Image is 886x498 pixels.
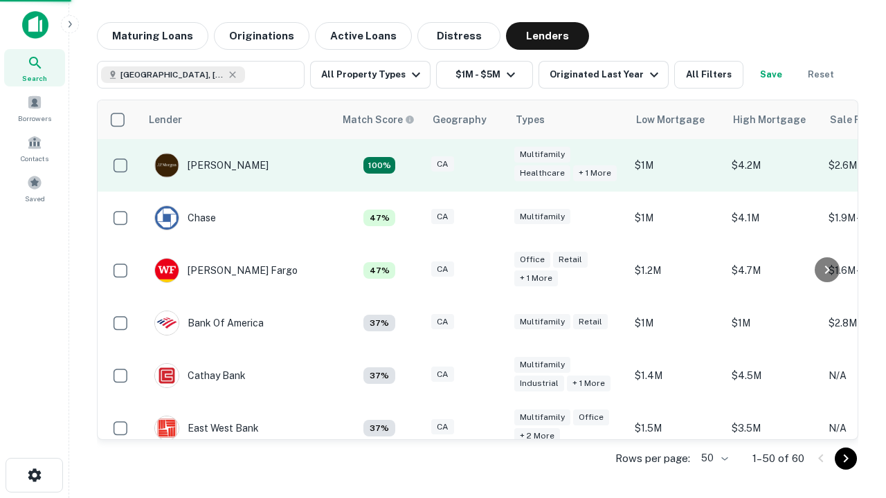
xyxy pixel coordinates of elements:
[155,311,179,335] img: picture
[21,153,48,164] span: Contacts
[154,258,298,283] div: [PERSON_NAME] Fargo
[696,448,730,468] div: 50
[514,409,570,425] div: Multifamily
[628,100,725,139] th: Low Mortgage
[628,244,725,297] td: $1.2M
[507,100,628,139] th: Types
[214,22,309,50] button: Originations
[155,364,179,387] img: picture
[550,66,662,83] div: Originated Last Year
[343,112,415,127] div: Capitalize uses an advanced AI algorithm to match your search with the best lender. The match sco...
[363,157,395,174] div: Matching Properties: 19, hasApolloMatch: undefined
[431,314,454,330] div: CA
[431,419,454,435] div: CA
[154,153,269,178] div: [PERSON_NAME]
[725,139,822,192] td: $4.2M
[141,100,334,139] th: Lender
[25,193,45,204] span: Saved
[835,448,857,470] button: Go to next page
[424,100,507,139] th: Geography
[628,349,725,402] td: $1.4M
[553,252,588,268] div: Retail
[725,349,822,402] td: $4.5M
[363,262,395,279] div: Matching Properties: 5, hasApolloMatch: undefined
[431,156,454,172] div: CA
[315,22,412,50] button: Active Loans
[506,22,589,50] button: Lenders
[615,450,690,467] p: Rows per page:
[817,387,886,454] iframe: Chat Widget
[431,367,454,382] div: CA
[4,49,65,86] a: Search
[539,61,669,89] button: Originated Last Year
[514,270,558,286] div: + 1 more
[725,244,822,297] td: $4.7M
[363,367,395,384] div: Matching Properties: 4, hasApolloMatch: undefined
[749,61,793,89] button: Save your search to get updates of matches that match your search criteria.
[725,100,822,139] th: High Mortgage
[514,428,560,444] div: + 2 more
[436,61,533,89] button: $1M - $5M
[334,100,424,139] th: Capitalize uses an advanced AI algorithm to match your search with the best lender. The match sco...
[514,314,570,330] div: Multifamily
[155,259,179,282] img: picture
[514,147,570,163] div: Multifamily
[573,409,609,425] div: Office
[22,11,48,39] img: capitalize-icon.png
[752,450,804,467] p: 1–50 of 60
[725,297,822,349] td: $1M
[155,154,179,177] img: picture
[567,376,611,391] div: + 1 more
[120,68,224,81] span: [GEOGRAPHIC_DATA], [GEOGRAPHIC_DATA], [GEOGRAPHIC_DATA]
[363,210,395,226] div: Matching Properties: 5, hasApolloMatch: undefined
[628,297,725,349] td: $1M
[363,315,395,331] div: Matching Properties: 4, hasApolloMatch: undefined
[514,209,570,225] div: Multifamily
[799,61,843,89] button: Reset
[431,209,454,225] div: CA
[417,22,500,50] button: Distress
[343,112,412,127] h6: Match Score
[4,129,65,167] a: Contacts
[725,192,822,244] td: $4.1M
[4,169,65,207] a: Saved
[628,192,725,244] td: $1M
[573,314,608,330] div: Retail
[154,205,216,230] div: Chase
[733,111,806,128] div: High Mortgage
[18,113,51,124] span: Borrowers
[636,111,705,128] div: Low Mortgage
[674,61,743,89] button: All Filters
[310,61,431,89] button: All Property Types
[154,311,264,335] div: Bank Of America
[97,22,208,50] button: Maturing Loans
[516,111,545,128] div: Types
[514,252,550,268] div: Office
[149,111,182,128] div: Lender
[628,139,725,192] td: $1M
[431,261,454,277] div: CA
[573,165,617,181] div: + 1 more
[628,402,725,454] td: $1.5M
[514,357,570,373] div: Multifamily
[154,416,259,441] div: East West Bank
[154,363,246,388] div: Cathay Bank
[433,111,487,128] div: Geography
[22,73,47,84] span: Search
[155,206,179,230] img: picture
[363,420,395,436] div: Matching Properties: 4, hasApolloMatch: undefined
[514,376,564,391] div: Industrial
[155,416,179,440] img: picture
[4,89,65,127] a: Borrowers
[725,402,822,454] td: $3.5M
[514,165,570,181] div: Healthcare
